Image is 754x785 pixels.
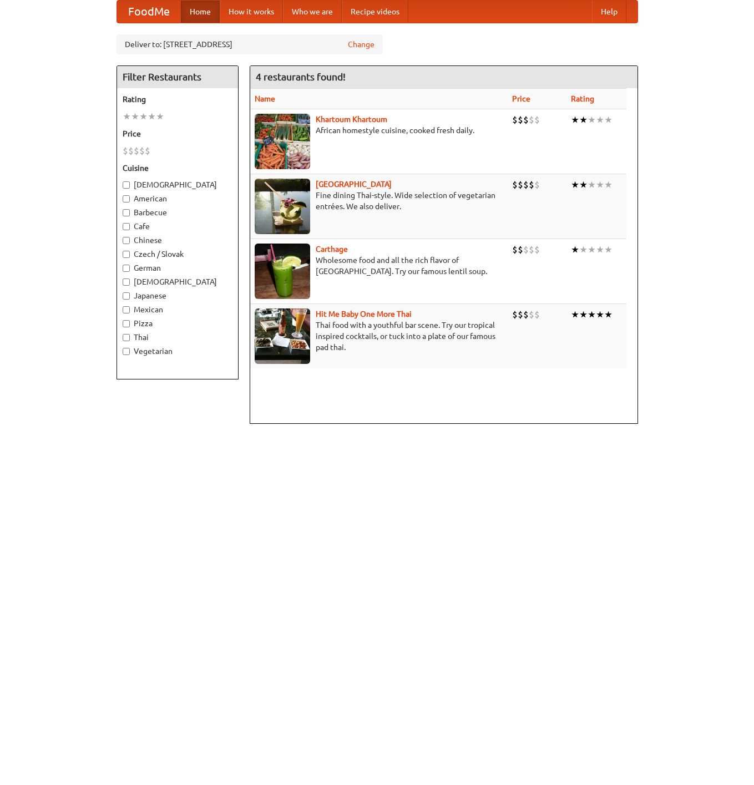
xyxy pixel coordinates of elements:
[588,179,596,191] li: ★
[123,276,232,287] label: [DEMOGRAPHIC_DATA]
[579,244,588,256] li: ★
[123,145,128,157] li: $
[579,179,588,191] li: ★
[534,114,540,126] li: $
[571,94,594,103] a: Rating
[148,110,156,123] li: ★
[571,308,579,321] li: ★
[512,179,518,191] li: $
[316,115,387,124] a: Khartoum Khartoum
[529,179,534,191] li: $
[523,179,529,191] li: $
[518,179,523,191] li: $
[139,145,145,157] li: $
[255,255,503,277] p: Wholesome food and all the rich flavor of [GEOGRAPHIC_DATA]. Try our famous lentil soup.
[139,110,148,123] li: ★
[123,193,232,204] label: American
[604,308,613,321] li: ★
[134,145,139,157] li: $
[123,181,130,189] input: [DEMOGRAPHIC_DATA]
[123,346,232,357] label: Vegetarian
[123,179,232,190] label: [DEMOGRAPHIC_DATA]
[579,114,588,126] li: ★
[588,244,596,256] li: ★
[512,308,518,321] li: $
[123,128,232,139] h5: Price
[316,310,412,318] a: Hit Me Baby One More Thai
[123,290,232,301] label: Japanese
[123,110,131,123] li: ★
[255,179,310,234] img: satay.jpg
[512,94,530,103] a: Price
[512,114,518,126] li: $
[529,308,534,321] li: $
[523,244,529,256] li: $
[123,249,232,260] label: Czech / Slovak
[117,1,181,23] a: FoodMe
[131,110,139,123] li: ★
[123,334,130,341] input: Thai
[255,308,310,364] img: babythai.jpg
[529,114,534,126] li: $
[181,1,220,23] a: Home
[123,237,130,244] input: Chinese
[255,114,310,169] img: khartoum.jpg
[596,244,604,256] li: ★
[316,245,348,254] a: Carthage
[571,114,579,126] li: ★
[529,244,534,256] li: $
[123,223,130,230] input: Cafe
[534,244,540,256] li: $
[123,251,130,258] input: Czech / Slovak
[123,265,130,272] input: German
[156,110,164,123] li: ★
[512,244,518,256] li: $
[123,163,232,174] h5: Cuisine
[123,348,130,355] input: Vegetarian
[596,114,604,126] li: ★
[518,244,523,256] li: $
[123,278,130,286] input: [DEMOGRAPHIC_DATA]
[571,179,579,191] li: ★
[518,114,523,126] li: $
[220,1,283,23] a: How it works
[123,209,130,216] input: Barbecue
[255,94,275,103] a: Name
[123,306,130,313] input: Mexican
[128,145,134,157] li: $
[596,179,604,191] li: ★
[117,34,383,54] div: Deliver to: [STREET_ADDRESS]
[592,1,626,23] a: Help
[123,94,232,105] h5: Rating
[571,244,579,256] li: ★
[342,1,408,23] a: Recipe videos
[534,179,540,191] li: $
[256,72,346,82] ng-pluralize: 4 restaurants found!
[316,180,392,189] a: [GEOGRAPHIC_DATA]
[123,221,232,232] label: Cafe
[255,190,503,212] p: Fine dining Thai-style. Wide selection of vegetarian entrées. We also deliver.
[255,125,503,136] p: African homestyle cuisine, cooked fresh daily.
[255,244,310,299] img: carthage.jpg
[117,66,238,88] h4: Filter Restaurants
[145,145,150,157] li: $
[596,308,604,321] li: ★
[534,308,540,321] li: $
[123,318,232,329] label: Pizza
[123,195,130,202] input: American
[588,114,596,126] li: ★
[255,320,503,353] p: Thai food with a youthful bar scene. Try our tropical inspired cocktails, or tuck into a plate of...
[123,332,232,343] label: Thai
[523,308,529,321] li: $
[123,262,232,274] label: German
[123,207,232,218] label: Barbecue
[123,304,232,315] label: Mexican
[123,235,232,246] label: Chinese
[604,179,613,191] li: ★
[518,308,523,321] li: $
[348,39,375,50] a: Change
